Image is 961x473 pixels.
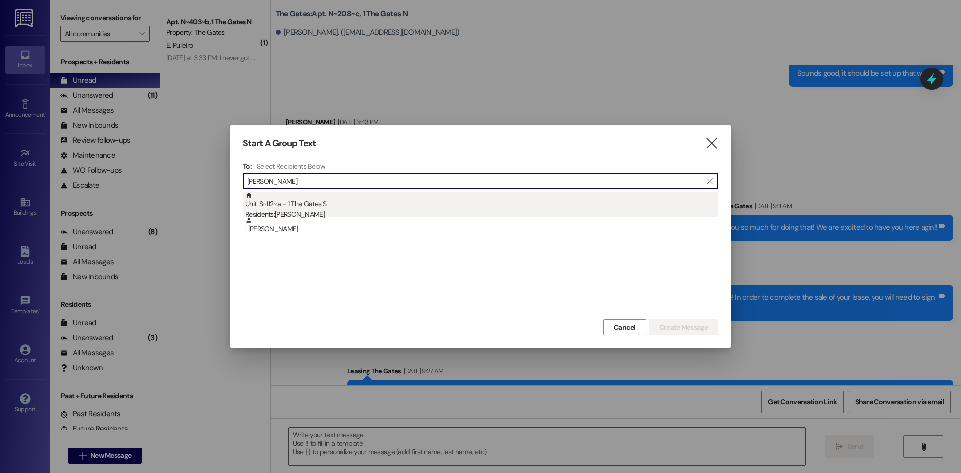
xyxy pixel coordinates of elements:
[243,192,718,217] div: Unit: S~112~a - 1 The Gates SResidents:[PERSON_NAME]
[243,162,252,171] h3: To:
[649,319,718,335] button: Create Message
[245,209,718,220] div: Residents: [PERSON_NAME]
[245,217,718,234] div: : [PERSON_NAME]
[257,162,325,171] h4: Select Recipients Below
[247,174,702,188] input: Search for any contact or apartment
[243,138,316,149] h3: Start A Group Text
[614,322,636,333] span: Cancel
[707,177,712,185] i: 
[245,192,718,220] div: Unit: S~112~a - 1 The Gates S
[243,217,718,242] div: : [PERSON_NAME]
[659,322,708,333] span: Create Message
[705,138,718,149] i: 
[603,319,646,335] button: Cancel
[702,174,718,189] button: Clear text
